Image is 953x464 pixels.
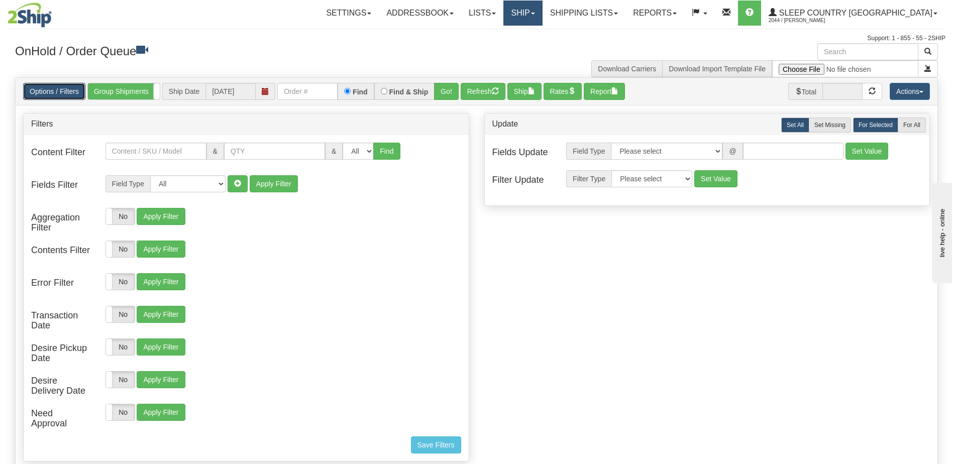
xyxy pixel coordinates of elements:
[898,118,926,133] label: For All
[8,34,945,43] div: Support: 1 - 855 - 55 - 2SHIP
[15,43,469,58] h3: OnHold / Order Queue
[137,371,185,388] button: Apply Filter
[105,143,206,160] input: Content / SKU / Model
[566,170,611,187] span: Filter Type
[772,60,918,77] input: Import
[379,1,461,26] a: Addressbook
[353,88,368,95] label: Find
[853,118,898,133] label: For Selected
[137,404,185,421] button: Apply Filter
[88,83,160,99] label: Group Shipments
[106,208,135,224] label: No
[319,1,379,26] a: Settings
[788,83,823,100] span: Total
[890,83,930,100] button: Actions
[781,118,809,133] label: Set All
[206,143,224,160] div: &
[373,143,400,160] button: Find
[598,65,656,73] a: Download Carriers
[492,119,922,130] div: Update
[162,83,205,100] span: Ship Date
[224,143,325,160] input: QTY
[845,143,889,160] button: Set Value
[817,43,918,60] input: Search
[137,306,185,323] button: Apply Filter
[694,170,737,187] button: Set Value
[31,409,90,429] h4: Need Approval
[918,43,938,60] button: Search
[809,118,851,133] label: Set Missing
[137,241,185,258] button: Apply Filter
[930,181,952,283] iframe: chat widget
[461,1,503,26] a: Lists
[137,338,185,356] button: Apply Filter
[277,83,338,100] input: Order #
[769,16,844,26] span: 2044 / [PERSON_NAME]
[625,1,684,26] a: Reports
[544,83,582,100] button: Rates
[106,339,135,355] label: No
[389,88,429,95] label: Find & Ship
[106,372,135,388] label: No
[31,180,90,190] h4: Fields Filter
[777,9,932,17] span: Sleep Country [GEOGRAPHIC_DATA]
[250,175,298,192] button: Apply Filter
[325,143,343,160] div: &
[31,119,461,130] div: Filters
[137,208,185,225] button: Apply Filter
[411,436,461,453] button: Save Filters
[8,3,52,28] img: logo2044.jpg
[566,143,611,160] span: Field Type
[31,246,90,256] h4: Contents Filter
[507,83,542,100] button: Ship
[31,343,90,364] h4: Desire Pickup Date
[584,83,625,100] button: Report
[761,1,945,26] a: Sleep Country [GEOGRAPHIC_DATA] 2044 / [PERSON_NAME]
[492,148,552,158] h4: Fields Update
[106,404,135,420] label: No
[31,213,90,233] h4: Aggregation Filter
[434,83,459,100] button: Go!
[8,9,93,16] div: live help - online
[23,83,85,100] a: Options / Filters
[461,83,505,100] button: Refresh
[105,175,150,192] span: Field Type
[106,306,135,322] label: No
[31,278,90,288] h4: Error Filter
[503,1,542,26] a: Ship
[669,65,766,73] a: Download Import Template File
[722,143,743,160] span: @
[31,148,90,158] h4: Content Filter
[137,273,185,290] button: Apply Filter
[492,175,552,185] h4: Filter Update
[543,1,625,26] a: Shipping lists
[31,376,90,396] h4: Desire Delivery Date
[31,311,90,331] h4: Transaction Date
[106,274,135,290] label: No
[106,241,135,257] label: No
